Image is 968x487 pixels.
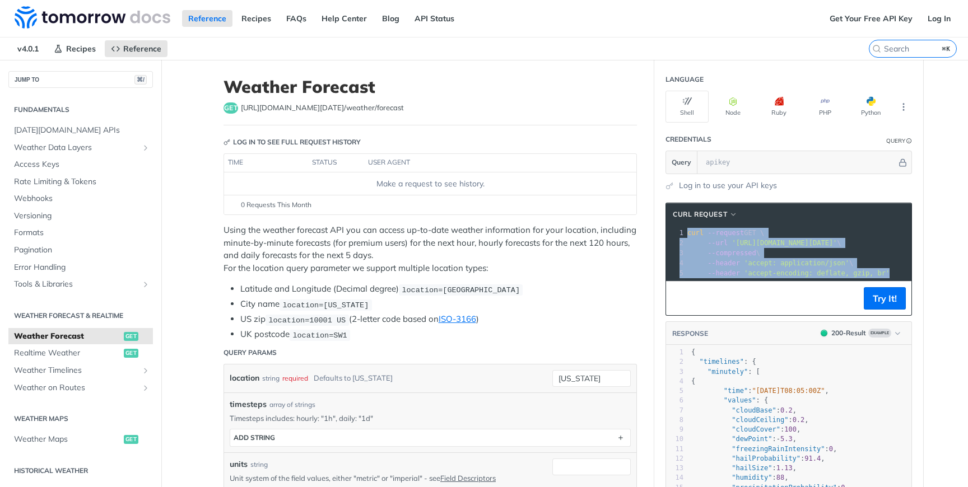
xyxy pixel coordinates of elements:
[230,370,259,386] label: location
[8,105,153,115] h2: Fundamentals
[776,474,784,481] span: 88
[691,406,797,414] span: : ,
[666,386,683,396] div: 5
[14,365,138,376] span: Weather Timelines
[14,245,150,256] span: Pagination
[224,77,637,97] h1: Weather Forecast
[672,328,709,339] button: RESPONSE
[666,425,683,434] div: 9
[699,358,743,366] span: "timelines"
[8,362,153,379] a: Weather TimelinesShow subpages for Weather Timelines
[235,10,277,27] a: Recipes
[240,283,637,296] li: Latitude and Longitude (Decimal degree)
[8,242,153,259] a: Pagination
[8,156,153,173] a: Access Keys
[230,429,630,446] button: ADD string
[849,91,892,123] button: Python
[666,444,683,454] div: 11
[666,357,683,367] div: 2
[732,455,801,462] span: "hailProbability"
[691,445,837,453] span: : ,
[666,228,685,238] div: 1
[14,193,150,204] span: Webhooks
[141,280,150,289] button: Show subpages for Tools & Libraries
[308,154,364,172] th: status
[14,125,150,136] span: [DATE][DOMAIN_NAME] APIs
[666,151,697,174] button: Query
[732,474,772,481] span: "humidity"
[776,435,780,443] span: -
[732,406,776,414] span: "cloudBase"
[105,40,167,57] a: Reference
[700,151,897,174] input: apikey
[672,157,691,167] span: Query
[224,139,230,146] svg: Key
[224,102,238,114] span: get
[666,248,685,258] div: 3
[14,142,138,153] span: Weather Data Layers
[823,10,919,27] a: Get Your Free API Key
[776,464,793,472] span: 1.13
[821,330,827,336] span: 200
[124,349,138,358] span: get
[14,227,150,238] span: Formats
[240,298,637,311] li: City name
[124,332,138,341] span: get
[691,474,789,481] span: : ,
[691,464,797,472] span: : ,
[899,102,909,112] svg: More ellipsis
[8,380,153,396] a: Weather on RoutesShow subpages for Weather on Routes
[124,435,138,444] span: get
[708,368,748,376] span: "minutely"
[752,387,825,395] span: "[DATE]T08:05:00Z"
[784,425,797,433] span: 100
[240,313,637,326] li: US zip (2-letter code based on )
[8,71,153,88] button: JUMP TO⌘/
[269,400,315,410] div: array of strings
[724,396,756,404] span: "values"
[732,425,780,433] span: "cloudCover"
[673,209,727,219] span: cURL Request
[282,301,369,309] span: location=[US_STATE]
[672,290,687,307] button: Copy to clipboard
[14,262,150,273] span: Error Handling
[8,122,153,139] a: [DATE][DOMAIN_NAME] APIs
[691,368,760,376] span: : [
[376,10,406,27] a: Blog
[691,387,829,395] span: : ,
[793,416,805,424] span: 0.2
[402,285,520,294] span: location=[GEOGRAPHIC_DATA]
[14,382,138,394] span: Weather on Routes
[886,137,912,145] div: QueryInformation
[868,329,891,338] span: Example
[691,455,825,462] span: : ,
[829,445,833,453] span: 0
[234,433,275,442] div: ADD string
[230,413,631,423] p: Timesteps includes: hourly: "1h", daily: "1d"
[229,178,632,190] div: Make a request to see history.
[14,210,150,222] span: Versioning
[141,383,150,392] button: Show subpages for Weather on Routes
[897,157,909,168] button: Hide
[666,434,683,444] div: 10
[757,91,801,123] button: Ruby
[364,154,614,172] th: user agent
[922,10,957,27] a: Log In
[666,348,683,357] div: 1
[803,91,846,123] button: PHP
[141,143,150,152] button: Show subpages for Weather Data Layers
[732,464,772,472] span: "hailSize"
[724,387,748,395] span: "time"
[665,74,704,85] div: Language
[669,209,742,220] button: cURL Request
[14,279,138,290] span: Tools & Libraries
[268,316,346,324] span: location=10001 US
[182,10,232,27] a: Reference
[666,463,683,473] div: 13
[895,99,912,115] button: More Languages
[666,377,683,386] div: 4
[224,137,361,147] div: Log in to see full request history
[732,435,772,443] span: "dewPoint"
[230,399,267,410] span: timesteps
[732,416,788,424] span: "cloudCeiling"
